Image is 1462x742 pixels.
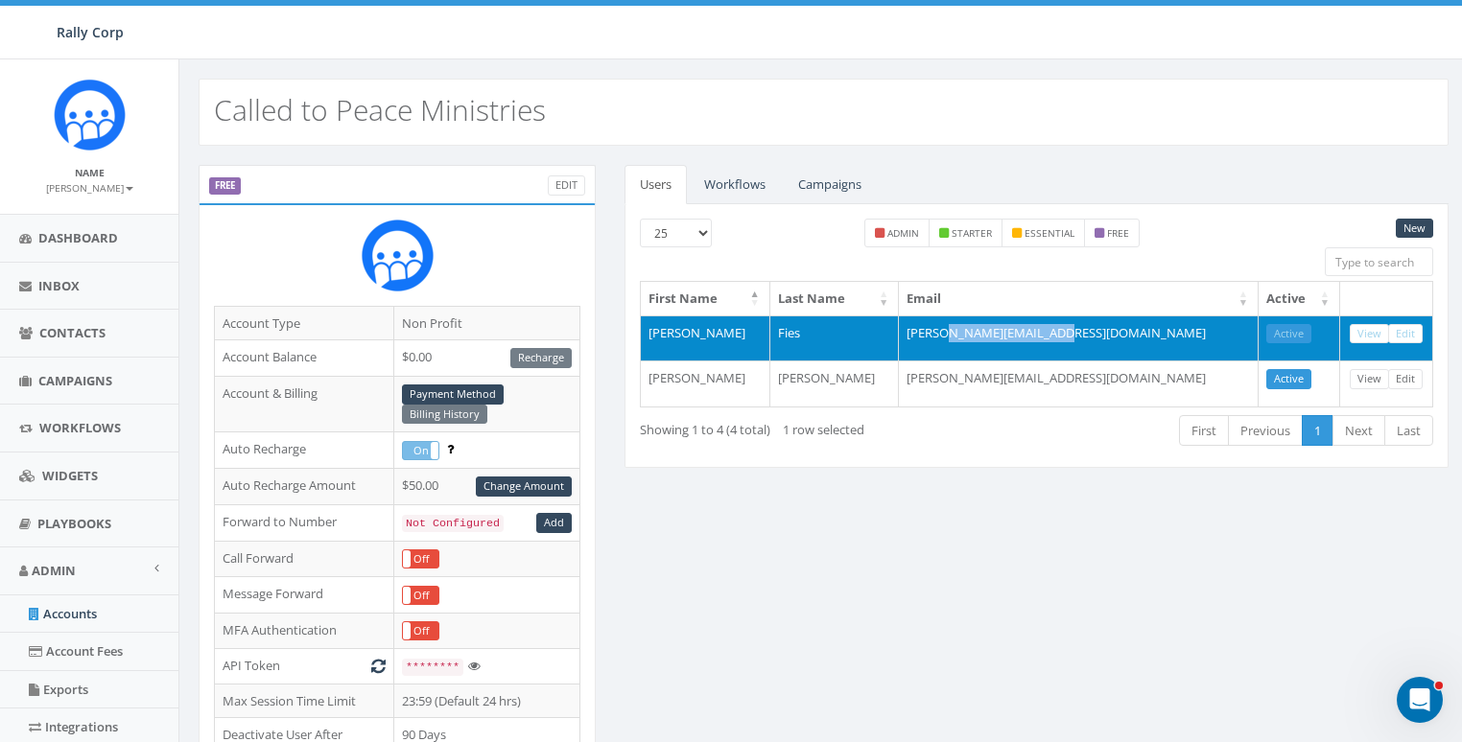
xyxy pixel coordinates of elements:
[215,577,394,614] td: Message Forward
[403,442,438,459] label: On
[38,229,118,246] span: Dashboard
[783,165,877,204] a: Campaigns
[215,306,394,340] td: Account Type
[1332,415,1385,447] a: Next
[215,376,394,432] td: Account & Billing
[447,440,454,457] span: Enable to prevent campaign failure.
[1388,369,1423,389] a: Edit
[37,515,111,532] span: Playbooks
[1179,415,1229,447] a: First
[402,621,439,640] div: OnOff
[393,468,579,504] td: $50.00
[952,226,992,240] small: starter
[402,586,439,605] div: OnOff
[46,178,133,196] a: [PERSON_NAME]
[689,165,781,204] a: Workflows
[402,549,439,568] div: OnOff
[214,94,546,126] h2: Called to Peace Ministries
[1396,219,1433,239] a: New
[640,413,954,439] div: Showing 1 to 4 (4 total)
[1325,247,1433,276] input: Type to search
[641,360,769,406] td: [PERSON_NAME]
[641,315,769,361] td: [PERSON_NAME]
[403,550,438,568] label: Off
[215,649,394,684] td: API Token
[393,306,579,340] td: Non Profit
[899,315,1259,361] td: [PERSON_NAME][EMAIL_ADDRESS][DOMAIN_NAME]
[1384,415,1433,447] a: Last
[215,541,394,577] td: Call Forward
[209,177,241,195] label: FREE
[215,468,394,504] td: Auto Recharge Amount
[403,587,438,604] label: Off
[1259,282,1340,315] th: Active: activate to sort column ascending
[402,384,504,405] a: Payment Method
[536,513,572,533] a: Add
[38,277,80,294] span: Inbox
[215,613,394,649] td: MFA Authentication
[32,562,76,579] span: Admin
[362,220,434,291] img: Rally_Corp_Icon.png
[393,684,579,718] td: 23:59 (Default 24 hrs)
[548,175,585,196] a: Edit
[476,476,572,497] a: Change Amount
[75,166,105,179] small: Name
[770,360,899,406] td: [PERSON_NAME]
[38,372,112,389] span: Campaigns
[393,340,579,377] td: $0.00
[39,419,121,436] span: Workflows
[215,504,394,541] td: Forward to Number
[625,165,687,204] a: Users
[215,340,394,377] td: Account Balance
[641,282,769,315] th: First Name: activate to sort column descending
[770,282,899,315] th: Last Name: activate to sort column ascending
[1302,415,1333,447] a: 1
[215,684,394,718] td: Max Session Time Limit
[899,282,1259,315] th: Email: activate to sort column ascending
[1266,369,1311,389] a: Active
[1228,415,1303,447] a: Previous
[899,360,1259,406] td: [PERSON_NAME][EMAIL_ADDRESS][DOMAIN_NAME]
[215,432,394,469] td: Auto Recharge
[42,467,98,484] span: Widgets
[1350,369,1389,389] a: View
[887,226,919,240] small: admin
[54,79,126,151] img: Icon_1.png
[402,515,504,532] code: Not Configured
[371,660,386,672] i: Generate New Token
[1388,324,1423,344] a: Edit
[1025,226,1074,240] small: essential
[403,622,438,639] label: Off
[770,315,899,361] td: Fies
[1397,677,1443,723] iframe: Intercom live chat
[402,441,439,460] div: OnOff
[39,324,106,341] span: Contacts
[783,421,864,438] span: 1 row selected
[1266,324,1311,344] a: Active
[46,181,133,195] small: [PERSON_NAME]
[1350,324,1389,344] a: View
[57,23,124,41] span: Rally Corp
[1107,226,1129,240] small: free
